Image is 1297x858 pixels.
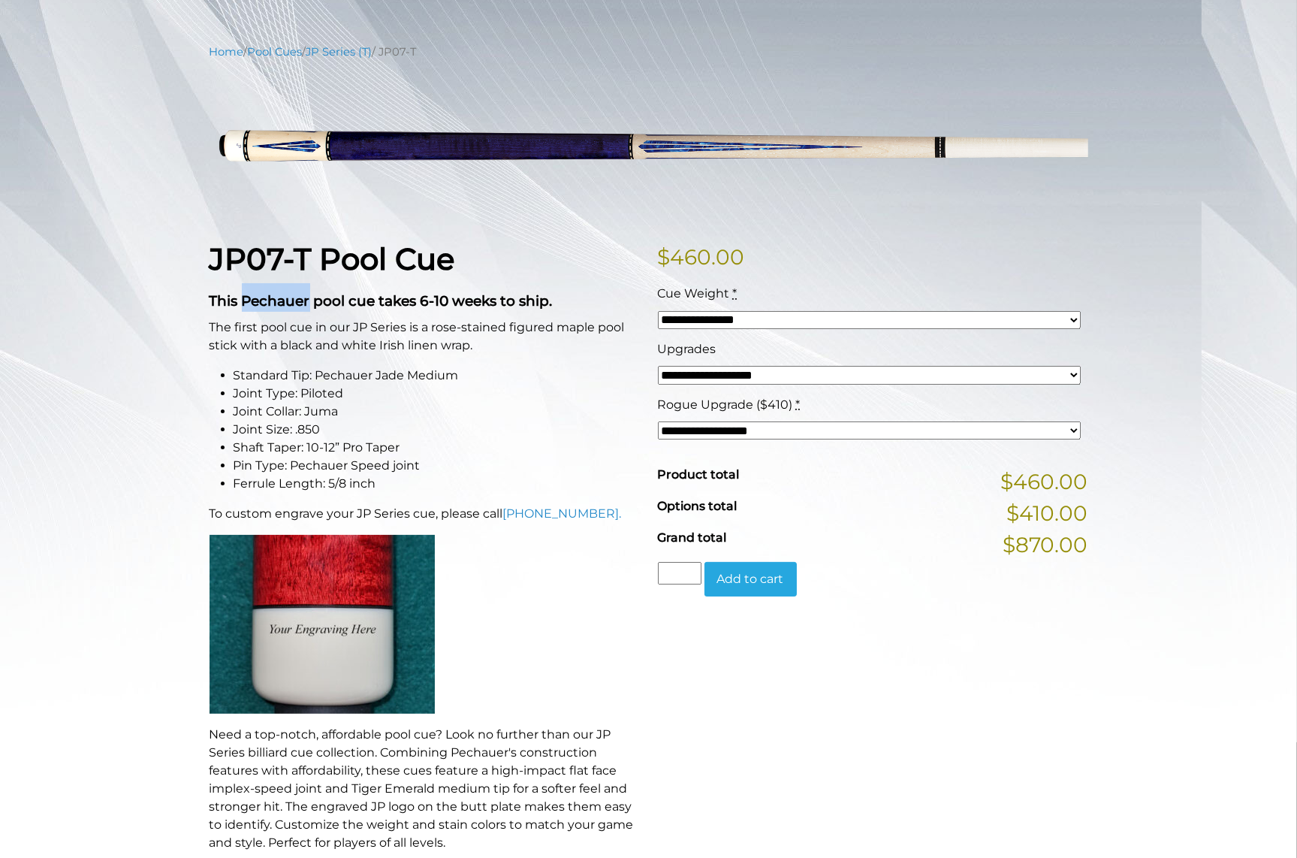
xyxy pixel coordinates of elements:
[234,403,640,421] li: Joint Collar: Juma
[1001,466,1088,497] span: $460.00
[658,342,716,356] span: Upgrades
[306,45,373,59] a: JP Series (T)
[1003,529,1088,560] span: $870.00
[658,397,793,412] span: Rogue Upgrade ($410)
[234,421,640,439] li: Joint Size: .850
[210,71,1088,218] img: jp07-T.png
[1007,497,1088,529] span: $410.00
[210,535,435,714] img: An image of a cue butt with the words "YOUR ENGRAVING HERE".
[234,439,640,457] li: Shaft Taper: 10-12” Pro Taper
[658,499,737,513] span: Options total
[234,457,640,475] li: Pin Type: Pechauer Speed joint
[210,505,640,523] p: To custom engrave your JP Series cue, please call
[658,562,701,585] input: Product quantity
[796,397,801,412] abbr: required
[658,244,745,270] bdi: 460.00
[210,292,553,310] strong: This Pechauer pool cue takes 6-10 weeks to ship.
[234,475,640,493] li: Ferrule Length: 5/8 inch
[210,44,1088,60] nav: Breadcrumb
[658,530,727,545] span: Grand total
[210,45,244,59] a: Home
[210,726,640,852] p: Need a top-notch, affordable pool cue? Look no further than our JP Series billiard cue collection...
[503,506,622,521] a: [PHONE_NUMBER].
[210,240,455,277] strong: JP07-T Pool Cue
[234,367,640,385] li: Standard Tip: Pechauer Jade Medium
[704,562,797,597] button: Add to cart
[248,45,303,59] a: Pool Cues
[733,286,737,301] abbr: required
[210,319,640,355] p: The first pool cue in our JP Series is a rose-stained figured maple pool stick with a black and w...
[658,286,730,301] span: Cue Weight
[658,467,740,482] span: Product total
[658,244,671,270] span: $
[234,385,640,403] li: Joint Type: Piloted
